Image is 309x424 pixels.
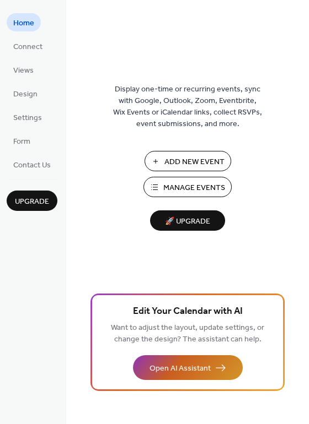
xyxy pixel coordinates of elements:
[145,151,231,171] button: Add New Event
[7,84,44,102] a: Design
[113,84,262,130] span: Display one-time or recurring events, sync with Google, Outlook, Zoom, Eventbrite, Wix Events or ...
[13,160,51,171] span: Contact Us
[7,61,40,79] a: Views
[13,65,34,77] span: Views
[133,355,243,380] button: Open AI Assistant
[13,112,42,124] span: Settings
[111,320,264,347] span: Want to adjust the layout, update settings, or change the design? The assistant can help.
[7,108,49,126] a: Settings
[150,363,211,374] span: Open AI Assistant
[143,177,232,197] button: Manage Events
[7,132,37,150] a: Form
[13,89,38,100] span: Design
[164,156,225,168] span: Add New Event
[7,13,41,31] a: Home
[13,18,34,29] span: Home
[7,155,57,173] a: Contact Us
[13,136,30,148] span: Form
[163,182,225,194] span: Manage Events
[15,196,49,208] span: Upgrade
[133,304,243,319] span: Edit Your Calendar with AI
[150,210,225,231] button: 🚀 Upgrade
[7,37,49,55] a: Connect
[13,41,42,53] span: Connect
[7,191,57,211] button: Upgrade
[157,214,219,229] span: 🚀 Upgrade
